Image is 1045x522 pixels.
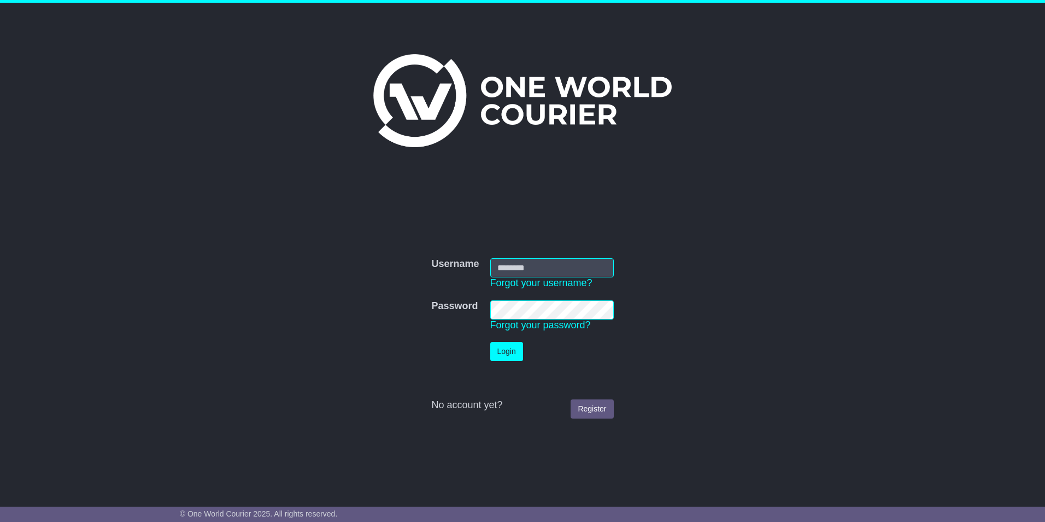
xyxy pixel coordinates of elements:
a: Forgot your username? [490,277,592,288]
label: Password [431,300,478,312]
div: No account yet? [431,399,613,411]
span: © One World Courier 2025. All rights reserved. [180,509,338,518]
button: Login [490,342,523,361]
img: One World [373,54,672,147]
label: Username [431,258,479,270]
a: Register [571,399,613,419]
a: Forgot your password? [490,320,591,330]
